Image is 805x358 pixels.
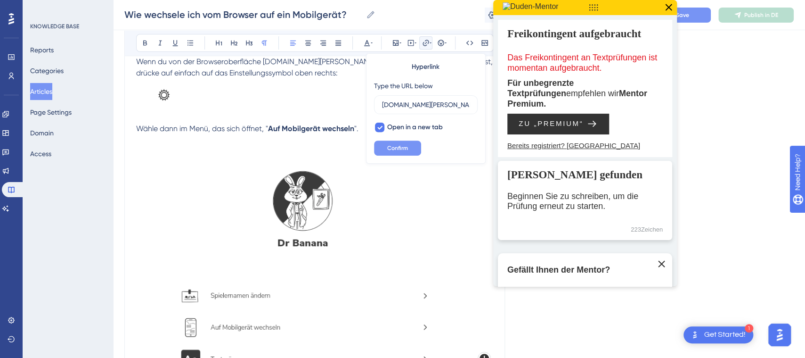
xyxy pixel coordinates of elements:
span: Need Help? [22,2,59,14]
button: Articles [30,83,52,100]
span: Save [676,11,689,19]
button: Save [654,8,711,23]
span: Hyperlink [412,61,439,73]
input: Article Name [124,8,362,21]
strong: Auf Mobilgerät wechseln [268,124,354,133]
span: ". [354,124,358,133]
span: Wähle dann im Menü, das sich öffnet, " [136,124,268,133]
span: Wenn du von der Browseroberfläche [DOMAIN_NAME][PERSON_NAME] auf ein Mobilgerät wechseln willst, ... [136,57,495,77]
span: Confirm [387,144,408,152]
button: Access [30,145,51,162]
button: Reports [30,42,54,58]
div: Get Started! [704,330,746,340]
button: Publish in DE [718,8,794,23]
button: Domain [30,125,54,142]
div: 1 [745,324,753,333]
span: Publish in DE [744,11,778,19]
button: Page Settings [30,104,72,121]
iframe: UserGuiding AI Assistant Launcher [765,321,794,349]
button: Categories [30,62,64,79]
input: Type the value [382,100,470,110]
span: Open in a new tab [387,122,443,133]
div: Type the URL below [374,80,433,92]
img: launcher-image-alternative-text [689,329,700,341]
div: KNOWLEDGE BASE [30,23,79,30]
button: Confirm [374,141,421,156]
div: Open Get Started! checklist, remaining modules: 1 [683,326,753,343]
